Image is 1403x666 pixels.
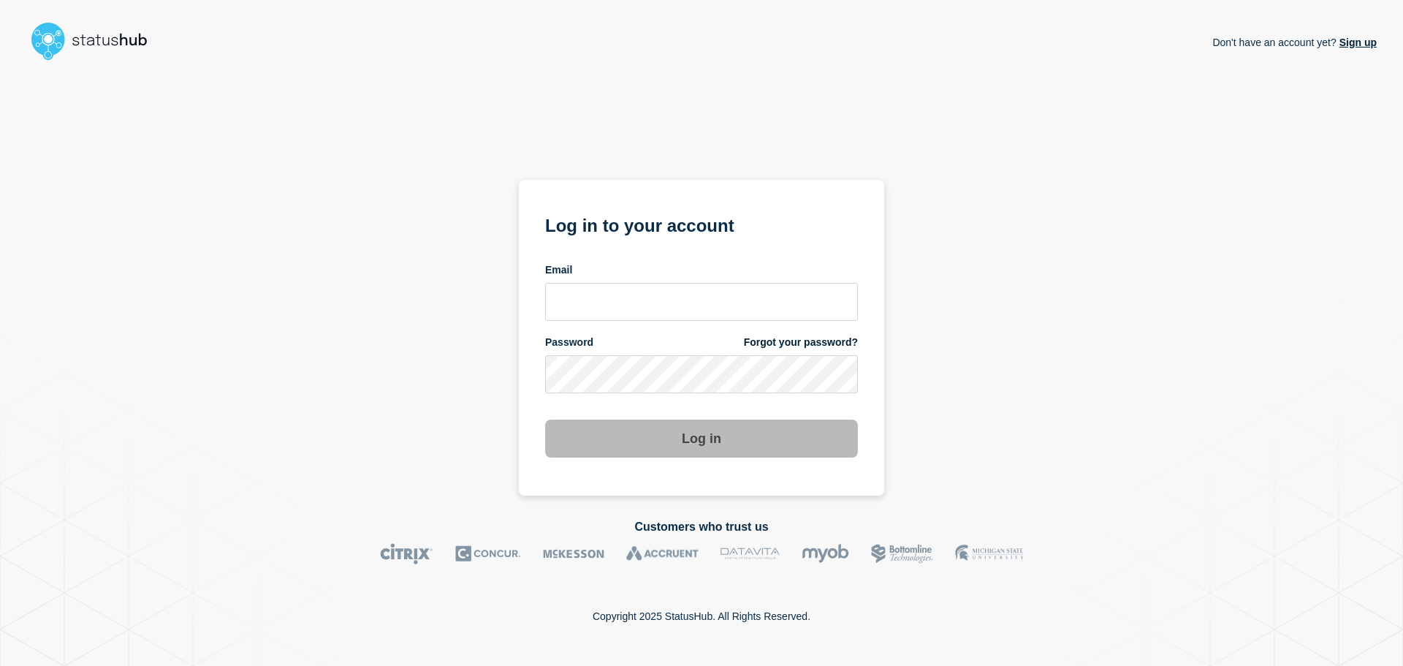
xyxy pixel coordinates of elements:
[545,283,858,321] input: email input
[871,543,933,564] img: Bottomline logo
[545,336,593,349] span: Password
[26,521,1377,534] h2: Customers who trust us
[626,543,699,564] img: Accruent logo
[744,336,858,349] a: Forgot your password?
[545,420,858,458] button: Log in
[545,211,858,238] h1: Log in to your account
[1337,37,1377,48] a: Sign up
[380,543,433,564] img: Citrix logo
[720,543,780,564] img: DataVita logo
[1212,25,1377,60] p: Don't have an account yet?
[26,18,165,64] img: StatusHub logo
[545,263,572,277] span: Email
[543,543,604,564] img: McKesson logo
[802,543,849,564] img: myob logo
[455,543,521,564] img: Concur logo
[545,355,858,393] input: password input
[955,543,1023,564] img: MSU logo
[593,610,810,622] p: Copyright 2025 StatusHub. All Rights Reserved.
